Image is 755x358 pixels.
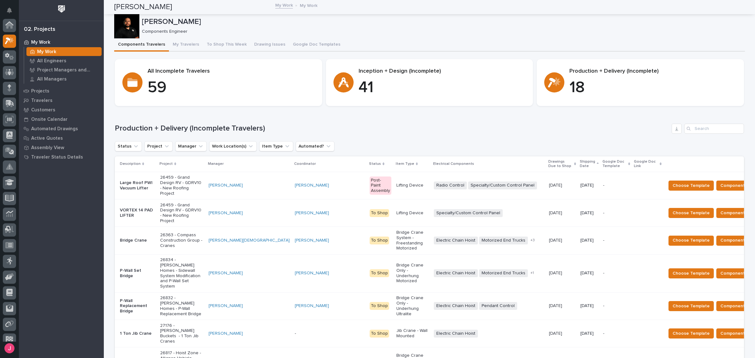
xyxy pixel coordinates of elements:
[31,136,63,141] p: Active Quotes
[396,160,414,167] p: Item Type
[668,328,714,338] button: Choose Template
[433,160,474,167] p: Electrical Components
[396,210,429,216] p: Lifting Device
[668,181,714,191] button: Choose Template
[8,8,16,18] div: Notifications
[569,78,736,97] p: 18
[209,238,290,243] a: [PERSON_NAME][DEMOGRAPHIC_DATA]
[31,40,50,45] p: My Work
[300,2,317,8] p: My Work
[673,209,710,217] span: Choose Template
[580,271,598,276] p: [DATE]
[37,58,66,64] p: All Engineers
[209,331,243,336] a: [PERSON_NAME]
[673,237,710,244] span: Choose Template
[3,342,16,355] button: users-avatar
[370,330,389,338] div: To Shop
[359,78,526,97] p: 41
[160,203,204,224] p: 26459 - Grand Design RV - GDRV10 - New Roofing Project
[120,268,155,279] p: P-Wall Set Bridge
[668,208,714,218] button: Choose Template
[296,141,334,151] button: Automated?
[24,75,104,83] a: All Managers
[370,302,389,310] div: To Shop
[668,236,714,246] button: Choose Template
[603,303,629,309] p: -
[548,158,573,170] p: Drawings Due to Shop
[434,182,467,189] span: Radio Control
[120,331,155,336] p: 1 Ton Jib Crane
[160,295,204,316] p: 26832 - [PERSON_NAME] Homes - P-Wall Replacement Bridge
[569,68,736,75] p: Production + Delivery (Incomplete)
[120,298,155,314] p: P-Wall Replacement Bridge
[668,268,714,278] button: Choose Template
[208,160,224,167] p: Manager
[479,237,528,244] span: Motorized End Trucks
[19,115,104,124] a: Onsite Calendar
[209,303,243,309] a: [PERSON_NAME]
[115,124,669,133] h1: Production + Delivery (Incomplete Travelers)
[31,88,49,94] p: Projects
[37,76,67,82] p: All Managers
[19,96,104,105] a: Travelers
[19,105,104,115] a: Customers
[603,331,629,336] p: -
[19,152,104,162] a: Traveler Status Details
[209,210,243,216] a: [PERSON_NAME]
[370,209,389,217] div: To Shop
[673,330,710,337] span: Choose Template
[370,237,389,244] div: To Shop
[396,183,429,188] p: Lifting Device
[19,37,104,47] a: My Work
[160,175,204,196] p: 26459 - Grand Design RV - GDRV10 - New Roofing Project
[120,238,155,243] p: Bridge Crane
[530,271,534,275] span: + 1
[175,141,207,151] button: Manager
[19,124,104,133] a: Automated Drawings
[31,154,83,160] p: Traveler Status Details
[634,158,658,170] p: Google Doc Link
[24,65,104,74] a: Project Managers and Engineers
[396,295,429,316] p: Bridge Crane Only - Underhung Ultralite
[295,331,365,336] p: -
[31,117,68,122] p: Onsite Calendar
[549,330,563,336] p: [DATE]
[209,183,243,188] a: [PERSON_NAME]
[603,238,629,243] p: -
[295,210,329,216] a: [PERSON_NAME]
[603,183,629,188] p: -
[275,1,293,8] a: My Work
[295,238,329,243] a: [PERSON_NAME]
[56,3,67,15] img: Workspace Logo
[580,303,598,309] p: [DATE]
[160,257,204,289] p: 26834 - [PERSON_NAME] Homes - Sidewall System Modification and P-Wall Set System
[114,38,169,52] button: Components Travelers
[142,29,740,34] p: Components Engineer
[580,183,598,188] p: [DATE]
[31,107,55,113] p: Customers
[434,209,503,217] span: Specialty/Custom Control Panel
[203,38,250,52] button: To Shop This Week
[169,38,203,52] button: My Travelers
[24,47,104,56] a: My Work
[295,303,329,309] a: [PERSON_NAME]
[209,141,257,151] button: Work Location(s)
[19,143,104,152] a: Assembly View
[37,49,56,55] p: My Work
[603,271,629,276] p: -
[160,232,204,248] p: 26363 - Compass Construction Group - Cranes
[115,141,142,151] button: Status
[370,176,391,195] div: Post-Paint Assembly
[549,209,563,216] p: [DATE]
[602,158,627,170] p: Google Doc Template
[144,141,173,151] button: Project
[370,269,389,277] div: To Shop
[479,269,528,277] span: Motorized End Trucks
[549,302,563,309] p: [DATE]
[396,263,429,284] p: Bridge Crane Only - Underhung Motorized
[24,26,55,33] div: 02. Projects
[434,302,478,310] span: Electric Chain Hoist
[396,230,429,251] p: Bridge Crane System - Freestanding Motorized
[209,271,243,276] a: [PERSON_NAME]
[580,158,595,170] p: Shipping Date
